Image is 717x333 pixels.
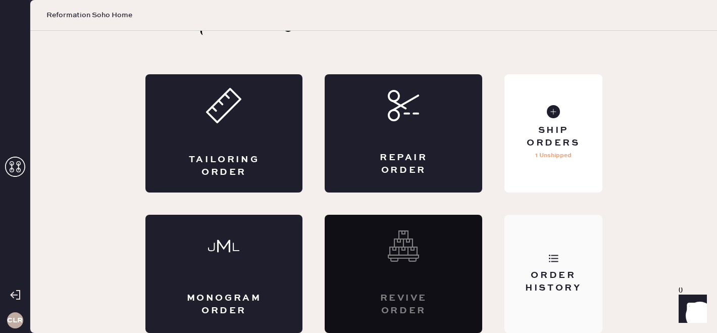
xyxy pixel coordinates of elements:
div: Repair Order [365,152,442,177]
h3: CLR [7,317,23,324]
p: 1 Unshipped [535,150,572,162]
span: Reformation Soho Home [46,10,132,20]
div: Interested? Contact us at care@hemster.co [325,215,482,333]
div: Ship Orders [513,124,594,150]
div: Monogram Order [186,292,263,317]
div: Tailoring Order [186,154,263,179]
div: Order History [513,269,594,295]
div: Revive order [365,292,442,317]
iframe: Front Chat [669,288,712,331]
